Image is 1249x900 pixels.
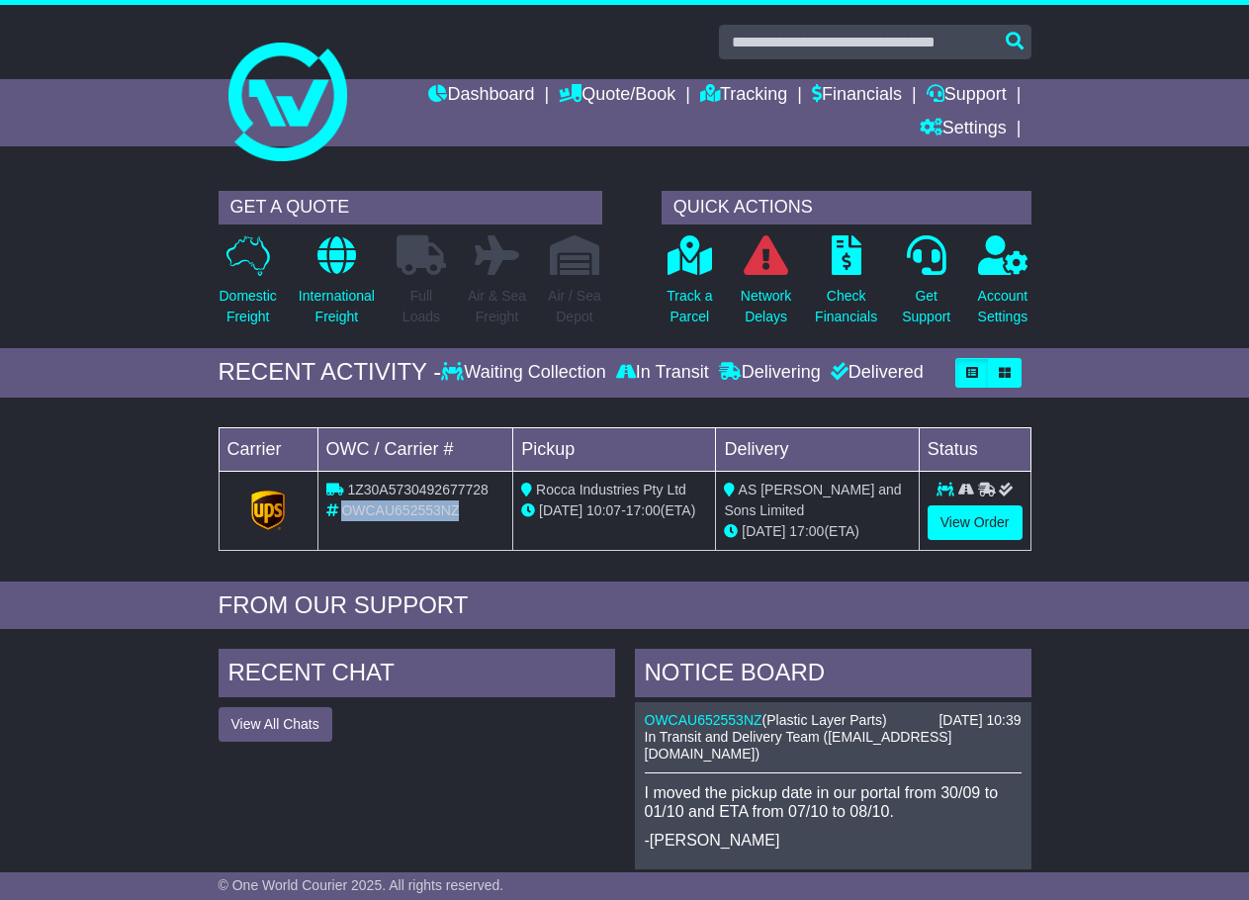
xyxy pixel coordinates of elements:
[536,482,686,497] span: Rocca Industries Pty Ltd
[468,286,526,327] p: Air & Sea Freight
[901,234,951,338] a: GetSupport
[742,523,785,539] span: [DATE]
[586,502,621,518] span: 10:07
[341,502,459,518] span: OWCAU652553NZ
[219,234,278,338] a: DomesticFreight
[919,427,1030,471] td: Status
[611,362,714,384] div: In Transit
[740,234,792,338] a: NetworkDelays
[219,427,317,471] td: Carrier
[219,358,442,387] div: RECENT ACTIVITY -
[815,286,877,327] p: Check Financials
[347,482,488,497] span: 1Z30A5730492677728
[645,783,1022,821] p: I moved the pickup date in our portal from 30/09 to 01/10 and ETA from 07/10 to 08/10.
[724,521,910,542] div: (ETA)
[724,482,901,518] span: AS [PERSON_NAME] and Sons Limited
[978,286,1028,327] p: Account Settings
[700,79,787,113] a: Tracking
[317,427,513,471] td: OWC / Carrier #
[428,79,534,113] a: Dashboard
[920,113,1007,146] a: Settings
[645,712,1022,729] div: ( )
[219,591,1031,620] div: FROM OUR SUPPORT
[397,286,446,327] p: Full Loads
[219,877,504,893] span: © One World Courier 2025. All rights reserved.
[716,427,919,471] td: Delivery
[741,286,791,327] p: Network Delays
[977,234,1029,338] a: AccountSettings
[714,362,826,384] div: Delivering
[559,79,675,113] a: Quote/Book
[938,712,1021,729] div: [DATE] 10:39
[219,191,602,225] div: GET A QUOTE
[662,191,1031,225] div: QUICK ACTIONS
[928,505,1023,540] a: View Order
[645,712,762,728] a: OWCAU652553NZ
[441,362,610,384] div: Waiting Collection
[548,286,601,327] p: Air / Sea Depot
[219,649,615,702] div: RECENT CHAT
[521,500,707,521] div: - (ETA)
[667,286,712,327] p: Track a Parcel
[645,831,1022,850] p: -[PERSON_NAME]
[826,362,924,384] div: Delivered
[220,286,277,327] p: Domestic Freight
[902,286,950,327] p: Get Support
[513,427,716,471] td: Pickup
[789,523,824,539] span: 17:00
[814,234,878,338] a: CheckFinancials
[626,502,661,518] span: 17:00
[539,502,582,518] span: [DATE]
[299,286,375,327] p: International Freight
[219,707,332,742] button: View All Chats
[298,234,376,338] a: InternationalFreight
[635,649,1031,702] div: NOTICE BOARD
[645,729,952,762] span: In Transit and Delivery Team ([EMAIL_ADDRESS][DOMAIN_NAME])
[766,712,882,728] span: Plastic Layer Parts
[927,79,1007,113] a: Support
[251,491,285,530] img: GetCarrierServiceLogo
[812,79,902,113] a: Financials
[666,234,713,338] a: Track aParcel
